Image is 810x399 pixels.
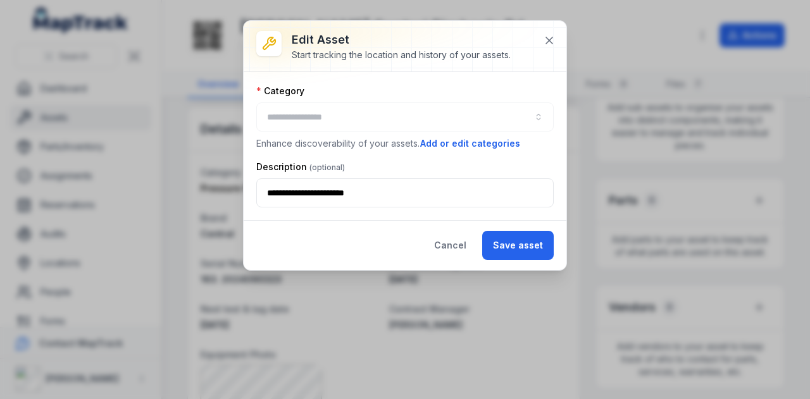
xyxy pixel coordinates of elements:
[420,137,521,150] button: Add or edit categories
[256,85,304,97] label: Category
[292,31,511,49] h3: Edit asset
[482,231,554,260] button: Save asset
[256,137,554,150] p: Enhance discoverability of your assets.
[292,49,511,61] div: Start tracking the location and history of your assets.
[256,161,345,173] label: Description
[423,231,477,260] button: Cancel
